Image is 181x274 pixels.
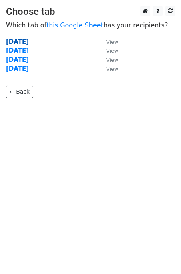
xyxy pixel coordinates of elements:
[6,47,29,54] a: [DATE]
[106,48,118,54] small: View
[98,38,118,45] a: View
[98,47,118,54] a: View
[6,65,29,72] a: [DATE]
[6,56,29,63] a: [DATE]
[141,235,181,274] iframe: Chat Widget
[98,65,118,72] a: View
[6,38,29,45] a: [DATE]
[106,57,118,63] small: View
[46,21,103,29] a: this Google Sheet
[98,56,118,63] a: View
[6,21,175,29] p: Which tab of has your recipients?
[6,6,175,18] h3: Choose tab
[6,86,33,98] a: ← Back
[106,66,118,72] small: View
[106,39,118,45] small: View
